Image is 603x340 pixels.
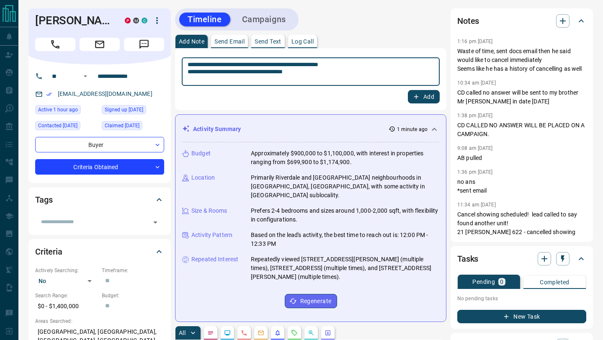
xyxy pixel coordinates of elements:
[285,294,337,308] button: Regenerate
[457,252,478,265] h2: Tasks
[325,330,331,336] svg: Agent Actions
[251,173,439,200] p: Primarily Riverdale and [GEOGRAPHIC_DATA] neighbourhoods in [GEOGRAPHIC_DATA], [GEOGRAPHIC_DATA],...
[35,38,75,51] span: Call
[46,91,52,97] svg: Email Verified
[457,145,493,151] p: 9:08 am [DATE]
[251,231,439,248] p: Based on the lead's activity, the best time to reach out is: 12:00 PM - 12:33 PM
[149,216,161,228] button: Open
[457,88,586,106] p: CD called no answer will be sent to my brother Mr [PERSON_NAME] in date [DATE]
[133,18,139,23] div: mrloft.ca
[251,255,439,281] p: Repeatedly viewed [STREET_ADDRESS][PERSON_NAME] (multiple times), [STREET_ADDRESS] (multiple time...
[408,90,440,103] button: Add
[35,292,98,299] p: Search Range:
[457,310,586,323] button: New Task
[80,38,120,51] span: Email
[102,121,164,133] div: Thu Jun 26 2025
[251,149,439,167] p: Approximately $900,000 to $1,100,000, with interest in properties ranging from $699,900 to $1,174...
[457,292,586,305] p: No pending tasks
[105,121,139,130] span: Claimed [DATE]
[124,38,164,51] span: Message
[35,245,62,258] h2: Criteria
[35,299,98,313] p: $0 - $1,400,000
[193,125,241,134] p: Activity Summary
[234,13,294,26] button: Campaigns
[105,106,143,114] span: Signed up [DATE]
[35,317,164,325] p: Areas Searched:
[457,80,496,86] p: 10:34 am [DATE]
[500,279,503,285] p: 0
[472,279,495,285] p: Pending
[38,121,77,130] span: Contacted [DATE]
[102,267,164,274] p: Timeframe:
[35,274,98,288] div: No
[35,14,112,27] h1: [PERSON_NAME]
[35,137,164,152] div: Buyer
[35,105,98,117] div: Tue Sep 16 2025
[291,330,298,336] svg: Requests
[102,292,164,299] p: Budget:
[35,159,164,175] div: Criteria Obtained
[191,255,238,264] p: Repeated Interest
[457,47,586,73] p: Waste of time, sent docs email then he said would like to cancel immediately Seems like he has a ...
[102,105,164,117] div: Mon May 20 2019
[179,39,204,44] p: Add Note
[457,121,586,139] p: CD CALLED NO ANSWER WILL BE PLACED ON A CAMPAIGN.
[457,154,586,162] p: AB pulled
[274,330,281,336] svg: Listing Alerts
[125,18,131,23] div: property.ca
[35,121,98,133] div: Thu Jun 26 2025
[540,279,569,285] p: Completed
[241,330,247,336] svg: Calls
[457,210,586,237] p: Cancel showing scheduled! lead called to say found another unit! 21 [PERSON_NAME] 622 - cancelled...
[214,39,245,44] p: Send Email
[142,18,147,23] div: condos.ca
[35,193,52,206] h2: Tags
[38,106,78,114] span: Active 1 hour ago
[308,330,314,336] svg: Opportunities
[35,267,98,274] p: Actively Searching:
[182,121,439,137] div: Activity Summary1 minute ago
[457,113,493,118] p: 1:38 pm [DATE]
[179,330,186,336] p: All
[457,169,493,175] p: 1:36 pm [DATE]
[179,13,230,26] button: Timeline
[191,206,227,215] p: Size & Rooms
[58,90,152,97] a: [EMAIL_ADDRESS][DOMAIN_NAME]
[191,231,232,240] p: Activity Pattern
[224,330,231,336] svg: Lead Browsing Activity
[291,39,314,44] p: Log Call
[457,14,479,28] h2: Notes
[80,71,90,81] button: Open
[397,126,428,133] p: 1 minute ago
[457,249,586,269] div: Tasks
[191,173,215,182] p: Location
[207,330,214,336] svg: Notes
[457,39,493,44] p: 1:16 pm [DATE]
[251,206,439,224] p: Prefers 2-4 bedrooms and sizes around 1,000-2,000 sqft, with flexibility in configurations.
[457,178,586,195] p: no ans *sent email
[35,242,164,262] div: Criteria
[191,149,211,158] p: Budget
[35,190,164,210] div: Tags
[255,39,281,44] p: Send Text
[457,11,586,31] div: Notes
[457,202,496,208] p: 11:34 am [DATE]
[258,330,264,336] svg: Emails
